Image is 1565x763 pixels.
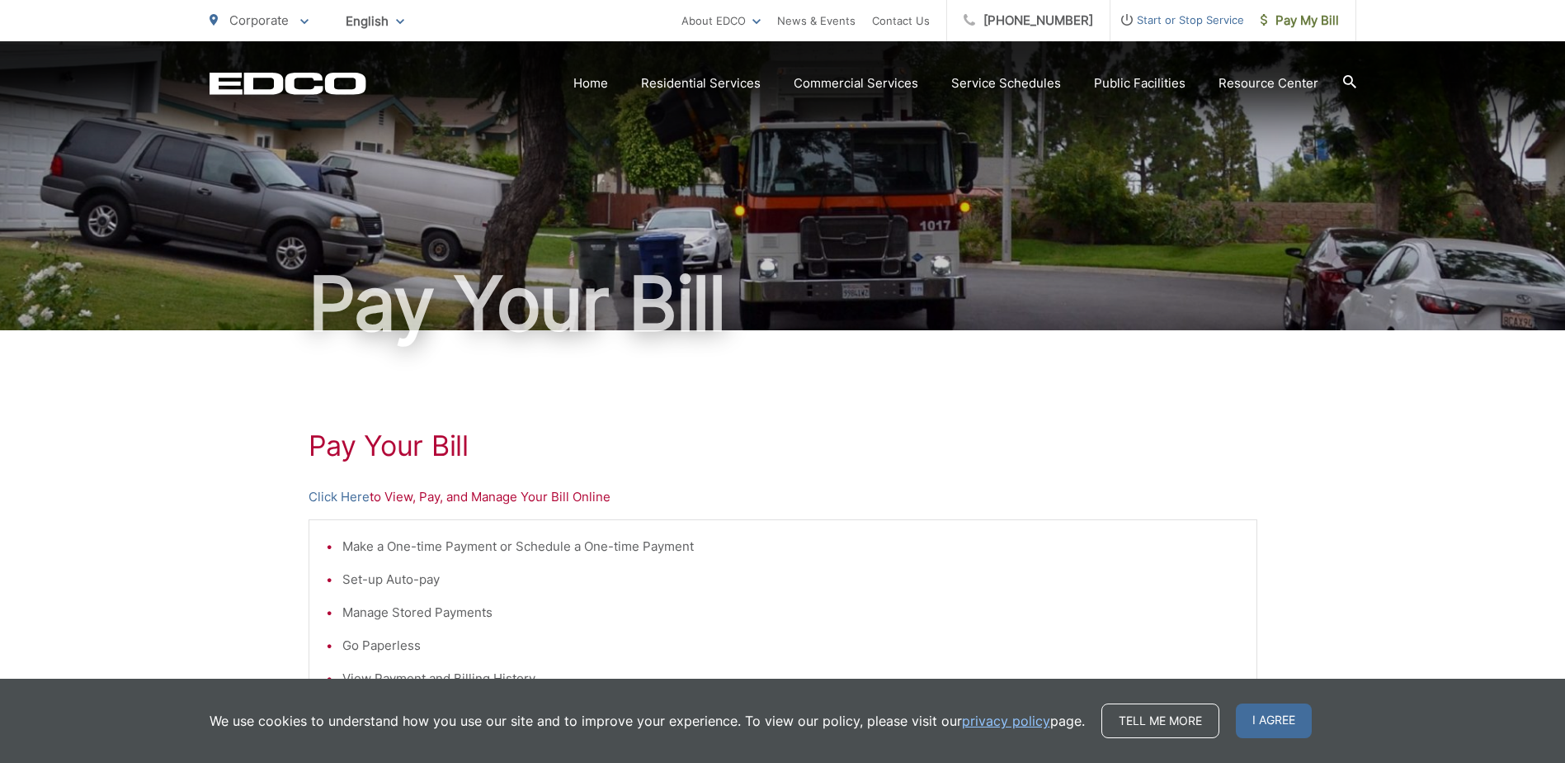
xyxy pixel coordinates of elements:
[333,7,417,36] span: English
[1219,73,1318,93] a: Resource Center
[210,72,366,95] a: EDCD logo. Return to the homepage.
[210,711,1085,731] p: We use cookies to understand how you use our site and to improve your experience. To view our pol...
[309,429,1257,462] h1: Pay Your Bill
[342,669,1240,689] li: View Payment and Billing History
[210,263,1356,345] h1: Pay Your Bill
[342,636,1240,656] li: Go Paperless
[641,73,761,93] a: Residential Services
[229,12,289,28] span: Corporate
[777,11,856,31] a: News & Events
[309,487,1257,507] p: to View, Pay, and Manage Your Bill Online
[342,603,1240,623] li: Manage Stored Payments
[309,487,370,507] a: Click Here
[1094,73,1186,93] a: Public Facilities
[794,73,918,93] a: Commercial Services
[342,537,1240,557] li: Make a One-time Payment or Schedule a One-time Payment
[1236,704,1312,738] span: I agree
[573,73,608,93] a: Home
[1261,11,1339,31] span: Pay My Bill
[962,711,1050,731] a: privacy policy
[681,11,761,31] a: About EDCO
[951,73,1061,93] a: Service Schedules
[872,11,930,31] a: Contact Us
[342,570,1240,590] li: Set-up Auto-pay
[1101,704,1219,738] a: Tell me more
